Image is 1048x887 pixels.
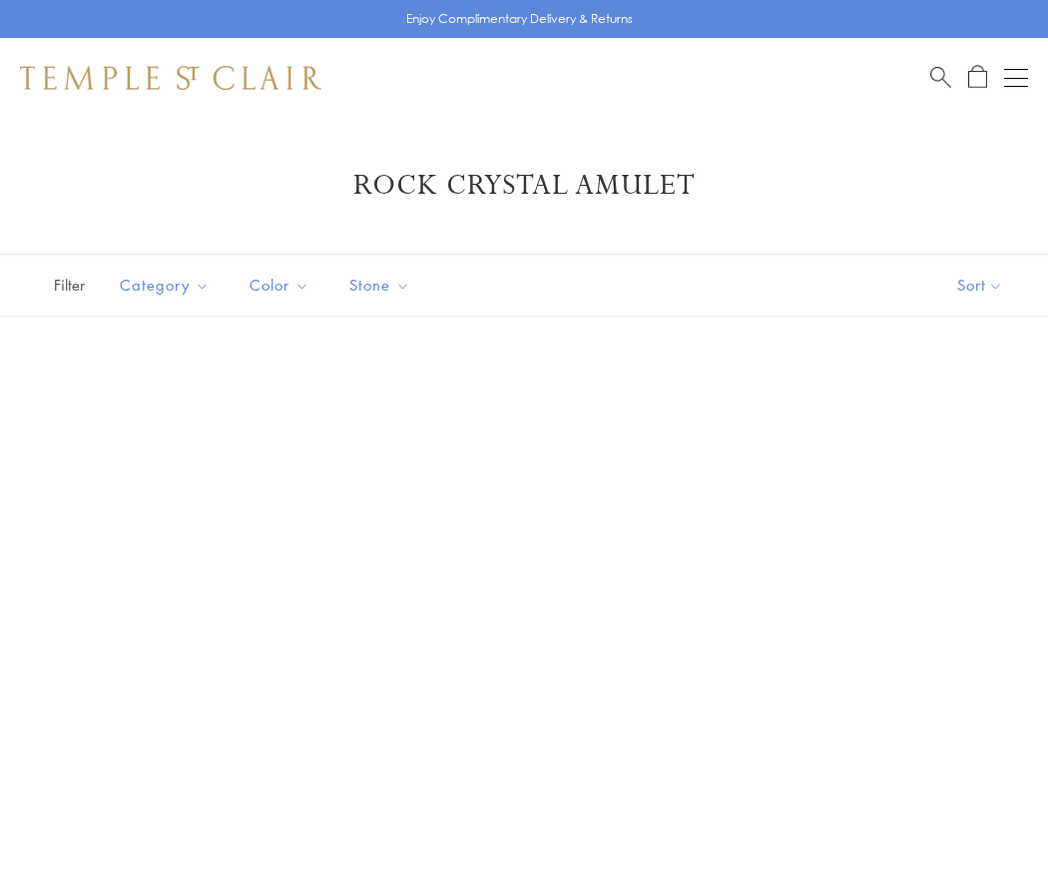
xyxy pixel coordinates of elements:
[406,9,633,29] p: Enjoy Complimentary Delivery & Returns
[334,263,425,308] button: Stone
[110,273,225,298] span: Category
[235,263,324,308] button: Color
[20,66,321,90] img: Temple St. Clair
[105,263,225,308] button: Category
[912,255,1048,316] button: Show sort by
[968,65,987,90] a: Open Shopping Bag
[930,65,951,90] a: Search
[339,273,425,298] span: Stone
[50,168,998,204] h1: Rock Crystal Amulet
[240,273,324,298] span: Color
[1004,66,1028,90] button: Open navigation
